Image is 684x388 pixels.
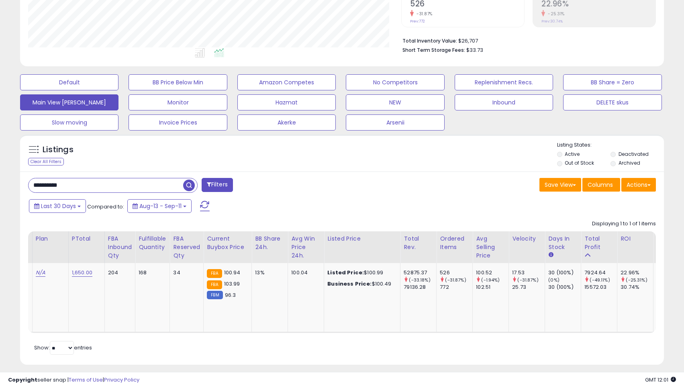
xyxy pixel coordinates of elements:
[563,74,662,90] button: BB Share = Zero
[29,199,86,213] button: Last 30 Days
[68,231,104,263] th: CSV column name: cust_attr_1_PTotal
[621,235,650,243] div: ROI
[69,376,103,384] a: Terms of Use
[619,151,649,157] label: Deactivated
[139,269,163,276] div: 168
[621,178,656,192] button: Actions
[327,269,394,276] div: $100.99
[590,277,610,283] small: (-49.11%)
[255,235,284,251] div: BB Share 24h.
[557,141,664,149] p: Listing States:
[139,235,166,251] div: Fulfillable Quantity
[455,94,553,110] button: Inbound
[565,151,580,157] label: Active
[34,344,92,351] span: Show: entries
[404,269,436,276] div: 52875.37
[414,11,433,17] small: -31.87%
[402,35,650,45] li: $26,707
[402,37,457,44] b: Total Inventory Value:
[588,181,613,189] span: Columns
[28,158,64,165] div: Clear All Filters
[291,269,318,276] div: 100.04
[43,144,74,155] h5: Listings
[237,74,336,90] button: Amazon Competes
[327,269,364,276] b: Listed Price:
[207,269,222,278] small: FBA
[410,19,425,24] small: Prev: 772
[440,235,469,251] div: Ordered Items
[621,284,653,291] div: 30.74%
[404,284,436,291] div: 79136.28
[255,269,282,276] div: 13%
[225,291,236,299] span: 96.3
[104,376,139,384] a: Privacy Policy
[327,280,372,288] b: Business Price:
[346,74,444,90] button: No Competitors
[291,235,321,260] div: Avg Win Price 24h.
[565,159,594,166] label: Out of Stock
[20,74,118,90] button: Default
[237,94,336,110] button: Hazmat
[8,376,37,384] strong: Copyright
[539,178,581,192] button: Save View
[129,94,227,110] button: Monitor
[402,47,465,53] b: Short Term Storage Fees:
[584,284,617,291] div: 15572.03
[20,94,118,110] button: Main View [PERSON_NAME]
[476,284,508,291] div: 102.51
[481,277,500,283] small: (-1.94%)
[584,235,614,251] div: Total Profit
[409,277,430,283] small: (-33.18%)
[541,19,563,24] small: Prev: 30.74%
[224,269,241,276] span: 100.94
[545,11,565,17] small: -25.31%
[512,269,545,276] div: 17.53
[621,269,653,276] div: 22.96%
[36,235,65,243] div: Plan
[404,235,433,251] div: Total Rev.
[548,269,581,276] div: 30 (100%)
[207,235,248,251] div: Current Buybox Price
[584,269,617,276] div: 7924.64
[139,202,182,210] span: Aug-13 - Sep-11
[548,235,578,251] div: Days In Stock
[41,202,76,210] span: Last 30 Days
[20,114,118,131] button: Slow moving
[548,284,581,291] div: 30 (100%)
[327,235,397,243] div: Listed Price
[327,280,394,288] div: $100.49
[36,269,45,277] a: N/A
[626,277,647,283] small: (-25.31%)
[592,220,656,228] div: Displaying 1 to 1 of 1 items
[563,94,662,110] button: DELETE skus
[445,277,466,283] small: (-31.87%)
[173,235,200,260] div: FBA Reserved Qty
[476,235,505,260] div: Avg Selling Price
[127,199,192,213] button: Aug-13 - Sep-11
[87,203,124,210] span: Compared to:
[582,178,620,192] button: Columns
[512,284,545,291] div: 25.73
[108,269,129,276] div: 204
[224,280,240,288] span: 103.99
[440,269,472,276] div: 526
[237,114,336,131] button: Akerke
[72,235,101,243] div: PTotal
[8,376,139,384] div: seller snap | |
[129,114,227,131] button: Invoice Prices
[619,159,640,166] label: Archived
[32,231,68,263] th: CSV column name: cust_attr_5_Plan
[476,269,508,276] div: 100.52
[517,277,538,283] small: (-31.87%)
[202,178,233,192] button: Filters
[129,74,227,90] button: BB Price Below Min
[173,269,197,276] div: 34
[455,74,553,90] button: Replenishment Recs.
[466,46,483,54] span: $33.73
[440,284,472,291] div: 772
[72,269,92,277] a: 1,650.00
[207,291,223,299] small: FBM
[207,280,222,289] small: FBA
[346,94,444,110] button: NEW
[645,376,676,384] span: 2025-10-12 12:01 GMT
